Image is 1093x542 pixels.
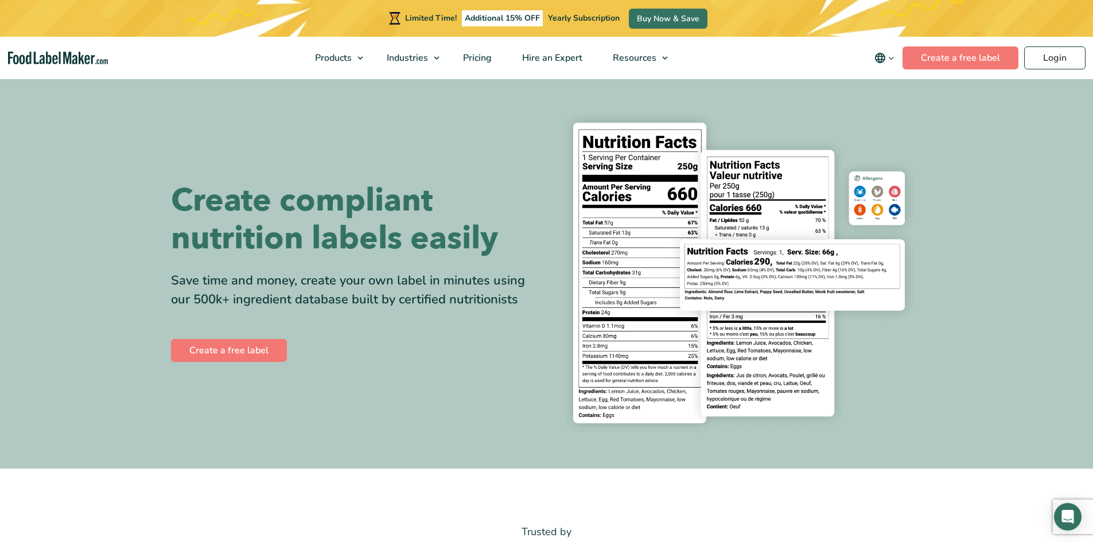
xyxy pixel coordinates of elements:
[1024,46,1086,69] a: Login
[462,10,543,26] span: Additional 15% OFF
[519,52,584,64] span: Hire an Expert
[171,182,538,258] h1: Create compliant nutrition labels easily
[171,524,923,540] p: Trusted by
[171,271,538,309] div: Save time and money, create your own label in minutes using our 500k+ ingredient database built b...
[405,13,457,24] span: Limited Time!
[383,52,429,64] span: Industries
[629,9,707,29] a: Buy Now & Save
[903,46,1018,69] a: Create a free label
[171,339,287,362] a: Create a free label
[300,37,369,79] a: Products
[507,37,595,79] a: Hire an Expert
[448,37,504,79] a: Pricing
[598,37,674,79] a: Resources
[1054,503,1082,531] div: Open Intercom Messenger
[372,37,445,79] a: Industries
[548,13,620,24] span: Yearly Subscription
[312,52,353,64] span: Products
[609,52,658,64] span: Resources
[460,52,493,64] span: Pricing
